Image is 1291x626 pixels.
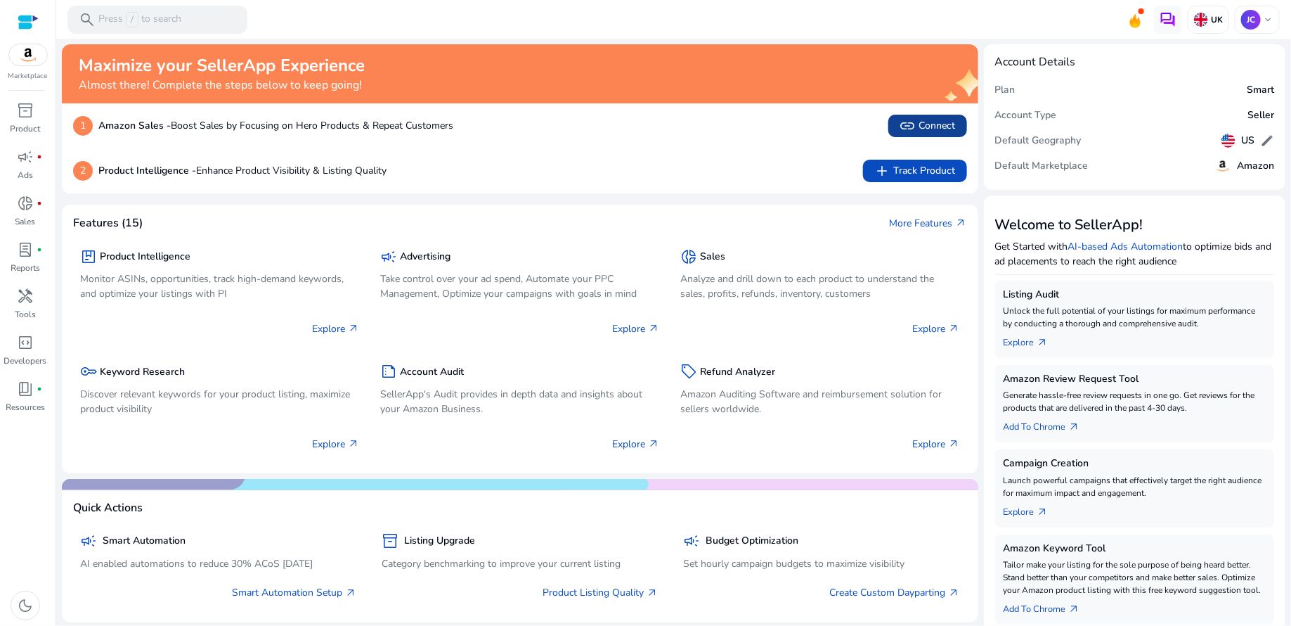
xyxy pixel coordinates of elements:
span: Connect [900,117,956,134]
img: us.svg [1221,134,1235,148]
span: donut_small [17,195,34,212]
h5: Smart Automation [103,535,186,547]
p: Explore [613,437,660,452]
p: Get Started with to optimize bids and ad placements to reach the right audience [995,239,1274,269]
h5: Plan [995,84,1016,96]
span: dark_mode [17,597,34,614]
span: fiber_manual_record [37,154,42,160]
span: handyman [17,288,34,305]
span: code_blocks [17,334,34,351]
h5: Amazon [1237,160,1274,172]
h5: Listing Upgrade [404,535,475,547]
span: book_4 [17,381,34,397]
span: inventory_2 [382,532,398,549]
p: Monitor ASINs, opportunities, track high-demand keywords, and optimize your listings with PI [80,272,359,301]
p: AI enabled automations to reduce 30% ACoS [DATE] [80,556,356,571]
p: JC [1241,10,1261,30]
p: Generate hassle-free review requests in one go. Get reviews for the products that are delivered i... [1004,389,1266,414]
h5: Advertising [400,251,450,263]
span: edit [1260,134,1274,148]
p: Reports [11,262,40,274]
span: arrow_outward [348,438,359,449]
h5: Seller [1247,110,1274,122]
p: UK [1208,14,1223,25]
p: Category benchmarking to improve your current listing [382,556,658,571]
span: lab_profile [17,241,34,258]
p: 2 [73,161,93,181]
a: Explorearrow_outward [1004,330,1060,350]
span: arrow_outward [647,587,659,599]
p: Sales [15,215,36,228]
img: amazon.svg [1214,158,1231,174]
h5: Listing Audit [1004,289,1266,301]
img: amazon.svg [9,44,47,65]
h4: Features (15) [73,217,143,230]
img: uk.svg [1194,13,1208,27]
span: / [126,12,138,27]
span: inventory_2 [17,102,34,119]
a: AI-based Ads Automation [1068,240,1183,253]
h5: Budget Optimization [706,535,799,547]
p: Explore [312,437,359,452]
h3: Welcome to SellerApp! [995,217,1274,234]
h5: Amazon Review Request Tool [1004,373,1266,385]
h4: Account Details [995,56,1076,69]
a: Add To Chrome [1004,414,1091,434]
a: Create Custom Dayparting [830,585,960,600]
p: Tools [15,308,36,321]
b: Amazon Sales - [98,119,171,132]
span: arrow_outward [956,217,967,229]
span: summarize [380,363,397,380]
p: Resources [6,401,45,414]
p: Unlock the full potential of your listings for maximum performance by conducting a thorough and c... [1004,305,1266,330]
h5: Keyword Research [100,366,185,378]
button: addTrack Product [863,160,967,182]
a: Smart Automation Setup [232,585,356,600]
span: search [79,11,96,28]
span: Track Product [874,162,956,179]
p: Boost Sales by Focusing on Hero Products & Repeat Customers [98,118,453,133]
h5: Account Audit [400,366,464,378]
span: fiber_manual_record [37,386,42,392]
span: sell [681,363,698,380]
b: Product Intelligence - [98,164,196,177]
h5: Campaign Creation [1004,458,1266,470]
h5: Sales [701,251,726,263]
p: Analyze and drill down to each product to understand the sales, profits, refunds, inventory, cust... [681,272,960,301]
span: fiber_manual_record [37,247,42,253]
span: arrow_outward [348,323,359,334]
p: Set hourly campaign budgets to maximize visibility [684,556,960,571]
span: arrow_outward [1037,506,1049,518]
span: fiber_manual_record [37,200,42,206]
h5: Account Type [995,110,1057,122]
h4: Almost there! Complete the steps below to keep going! [79,79,365,92]
span: arrow_outward [1069,603,1080,615]
span: arrow_outward [949,587,960,599]
span: arrow_outward [949,438,960,449]
span: campaign [17,148,34,165]
h4: Quick Actions [73,502,143,515]
h5: Product Intelligence [100,251,190,263]
h2: Maximize your SellerApp Experience [79,56,365,76]
h5: Refund Analyzer [701,366,776,378]
span: package [80,248,97,265]
p: Explore [913,437,960,452]
span: arrow_outward [345,587,356,599]
p: Product [11,122,41,135]
p: 1 [73,116,93,136]
button: linkConnect [888,115,967,137]
p: Press to search [98,12,181,27]
p: Enhance Product Visibility & Listing Quality [98,163,387,178]
span: arrow_outward [949,323,960,334]
a: Product Listing Quality [543,585,659,600]
p: Launch powerful campaigns that effectively target the right audience for maximum impact and engag... [1004,474,1266,499]
p: Explore [613,321,660,336]
p: Discover relevant keywords for your product listing, maximize product visibility [80,387,359,416]
span: link [900,117,916,134]
p: Tailor make your listing for the sole purpose of being heard better. Stand better than your compe... [1004,558,1266,596]
p: Marketplace [8,71,48,82]
a: More Featuresarrow_outward [890,216,967,231]
span: campaign [684,532,701,549]
h5: Default Marketplace [995,160,1089,172]
span: key [80,363,97,380]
